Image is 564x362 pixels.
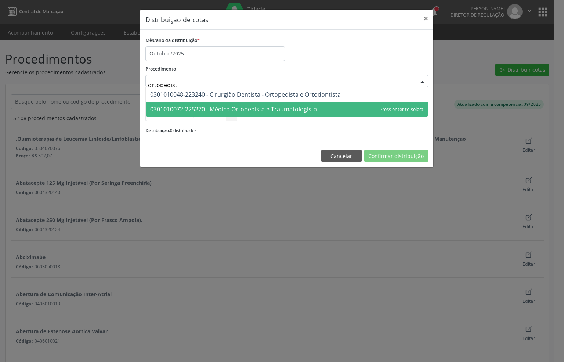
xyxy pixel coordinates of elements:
button: Cancelar [321,150,362,162]
label: Mês/ano da distribuição [145,35,200,46]
label: Procedimento [145,64,176,75]
input: Buscar por procedimento [148,78,413,92]
span: 0301010048-223240 - Cirurgião Dentista - Ortopedista e Ortodontista [150,90,341,98]
span: Distribuição: [145,128,170,133]
button: Confirmar distribuição [364,150,428,162]
input: Selecione o mês/ano [145,46,285,61]
button: Close [419,10,433,28]
h5: Distribuição de cotas [145,15,208,24]
span: 0301010072-225270 - Médico Ortopedista e Traumatologista [150,105,317,113]
small: 0 distribuídos [145,128,196,133]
